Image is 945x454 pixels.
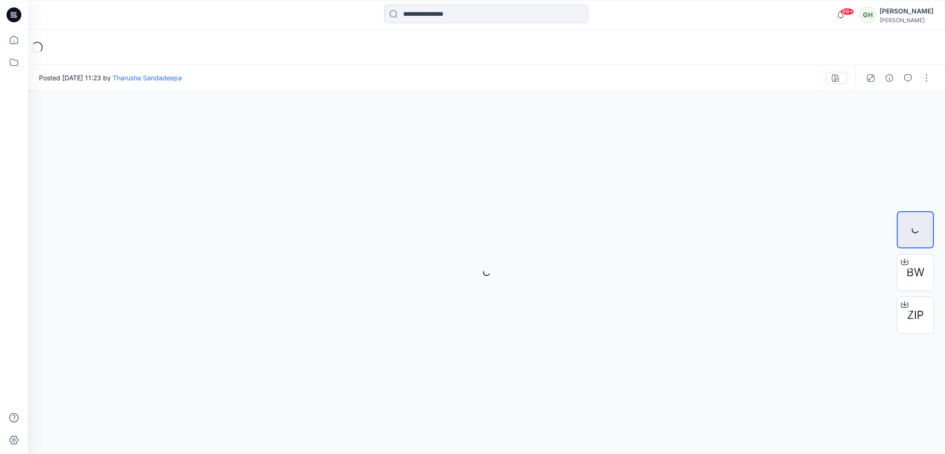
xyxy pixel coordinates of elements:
[880,6,933,17] div: [PERSON_NAME]
[882,71,897,85] button: Details
[880,17,933,24] div: [PERSON_NAME]
[859,6,876,23] div: GH
[907,307,924,324] span: ZIP
[39,73,182,83] span: Posted [DATE] 11:23 by
[113,74,182,82] a: Tharusha Sandadeepa
[906,264,925,281] span: BW
[840,8,854,15] span: 99+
